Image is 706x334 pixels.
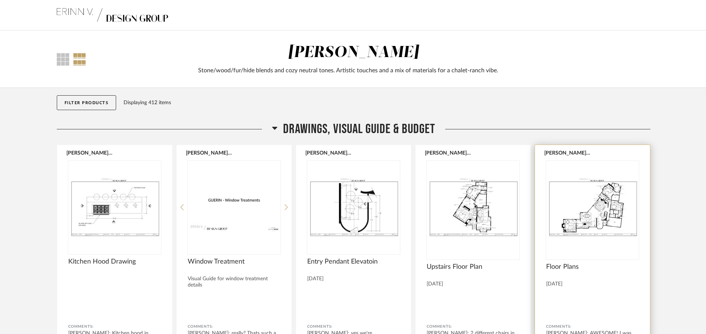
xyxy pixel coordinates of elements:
span: Floor Plans [546,263,639,271]
button: [PERSON_NAME] E...s 5_8_25.pdf [305,150,352,156]
button: [PERSON_NAME] F... 3_18_25.pdf [544,150,591,156]
div: [DATE] [427,281,519,287]
img: undefined [427,161,519,254]
span: Kitchen Hood Drawing [68,258,161,266]
div: [DATE] [546,281,639,287]
button: [PERSON_NAME] S... 3_25_25.pdf [425,150,471,156]
div: Comments: [546,323,639,330]
span: Entry Pendant Elevatoin [307,258,400,266]
img: undefined [307,161,400,254]
div: Visual Guide for window treatment details [188,276,280,288]
div: 0 [427,161,519,254]
div: 0 [546,161,639,254]
span: Window Treatment [188,258,280,266]
div: Comments: [427,323,519,330]
div: Displaying 412 items [124,99,647,107]
button: [PERSON_NAME] K... 5_29_25.pdf [66,150,113,156]
img: undefined [188,161,280,254]
span: Drawings, Visual Guide & Budget [283,121,435,137]
div: Stone/wood/fur/hide blends and cozy neutral tones. Artistic touches and a mix of materials for a ... [157,66,539,75]
img: undefined [68,161,161,254]
button: [PERSON_NAME] W...s [DATE].pdf [186,150,232,156]
img: 009e7e54-7d1d-41c0-aaf6-5afb68194caf.png [57,0,168,30]
span: Upstairs Floor Plan [427,263,519,271]
button: Filter Products [57,95,116,110]
div: Comments: [68,323,161,330]
div: [DATE] [307,276,400,282]
div: [PERSON_NAME] [288,45,419,60]
div: Comments: [307,323,400,330]
img: undefined [546,161,639,254]
div: Comments: [188,323,280,330]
